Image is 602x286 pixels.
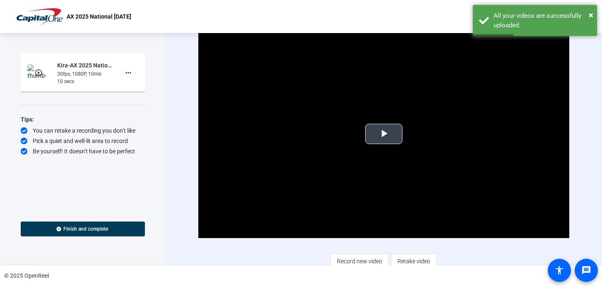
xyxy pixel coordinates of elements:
[4,272,49,280] div: © 2025 OpenReel
[554,265,564,275] mat-icon: accessibility
[330,254,389,269] button: Record new video
[198,30,569,238] div: Video Player
[365,124,402,144] button: Play Video
[581,265,591,275] mat-icon: message
[21,147,145,155] div: Be yourself! It doesn’t have to be perfect
[589,9,593,21] button: Close
[397,253,430,269] span: Retake video
[17,8,63,25] img: OpenReel logo
[589,10,593,20] span: ×
[57,70,113,78] div: 30fps, 1080P, 10mb
[63,226,108,232] span: Finish and complete
[21,222,145,236] button: Finish and complete
[67,12,131,21] p: AX 2025 National [DATE]
[337,253,382,269] span: Record new video
[494,11,591,30] div: All your videos are successfully uploaded.
[21,114,145,124] div: Tips:
[123,68,133,78] mat-icon: more_horiz
[27,64,52,81] img: thumb-nail
[21,126,145,135] div: You can retake a recording you don’t like
[34,69,44,77] mat-icon: play_circle_outline
[57,60,113,70] div: Kira-AX 2025 National Boss-s Day-AX 2025 National Boss-s Day -1759502552237-webcam
[21,137,145,145] div: Pick a quiet and well-lit area to record
[391,254,437,269] button: Retake video
[57,78,113,85] div: 10 secs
